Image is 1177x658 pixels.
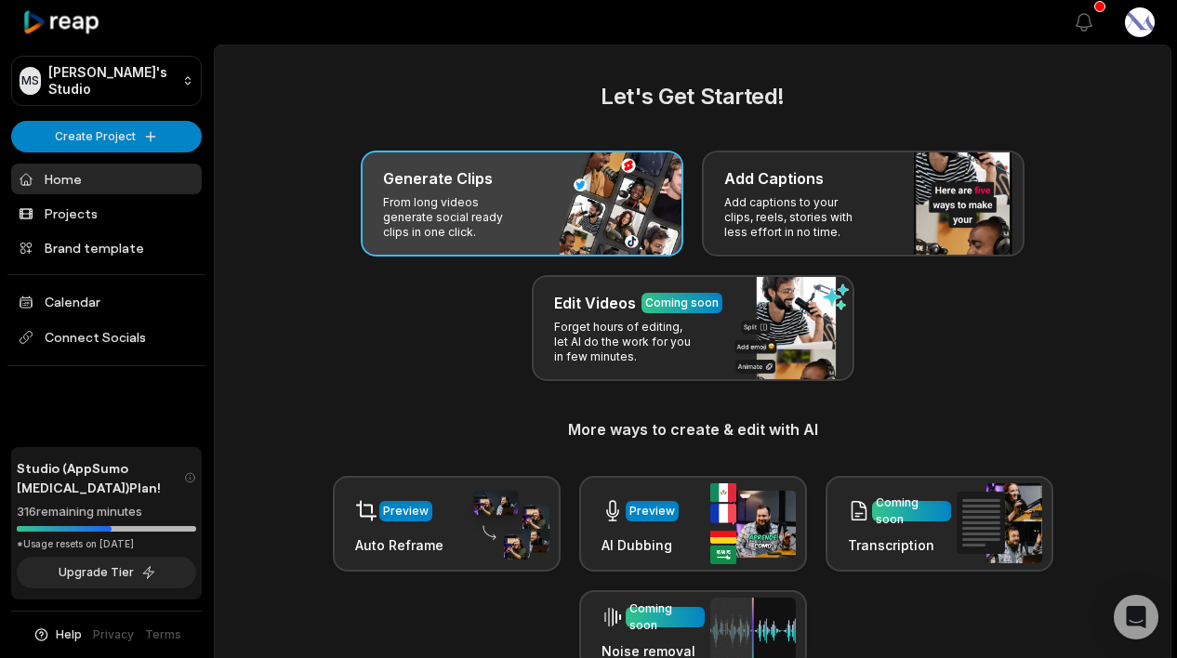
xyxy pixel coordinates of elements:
[1114,595,1158,639] div: Open Intercom Messenger
[554,292,636,314] h3: Edit Videos
[383,167,493,190] h3: Generate Clips
[464,488,549,560] img: auto_reframe.png
[645,295,719,311] div: Coming soon
[724,167,824,190] h3: Add Captions
[237,80,1148,113] h2: Let's Get Started!
[11,198,202,229] a: Projects
[11,164,202,194] a: Home
[710,483,796,564] img: ai_dubbing.png
[11,232,202,263] a: Brand template
[383,195,527,240] p: From long videos generate social ready clips in one click.
[355,535,443,555] h3: Auto Reframe
[629,600,701,634] div: Coming soon
[17,557,196,588] button: Upgrade Tier
[11,121,202,152] button: Create Project
[11,286,202,317] a: Calendar
[629,503,675,520] div: Preview
[554,320,698,364] p: Forget hours of editing, let AI do the work for you in few minutes.
[33,626,82,643] button: Help
[876,494,947,528] div: Coming soon
[957,483,1042,563] img: transcription.png
[237,418,1148,441] h3: More ways to create & edit with AI
[11,321,202,354] span: Connect Socials
[383,503,429,520] div: Preview
[17,458,184,497] span: Studio (AppSumo [MEDICAL_DATA]) Plan!
[848,535,951,555] h3: Transcription
[17,537,196,551] div: *Usage resets on [DATE]
[20,67,41,95] div: MS
[93,626,134,643] a: Privacy
[17,503,196,521] div: 316 remaining minutes
[56,626,82,643] span: Help
[602,535,679,555] h3: AI Dubbing
[724,195,868,240] p: Add captions to your clips, reels, stories with less effort in no time.
[145,626,181,643] a: Terms
[48,64,175,98] p: [PERSON_NAME]'s Studio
